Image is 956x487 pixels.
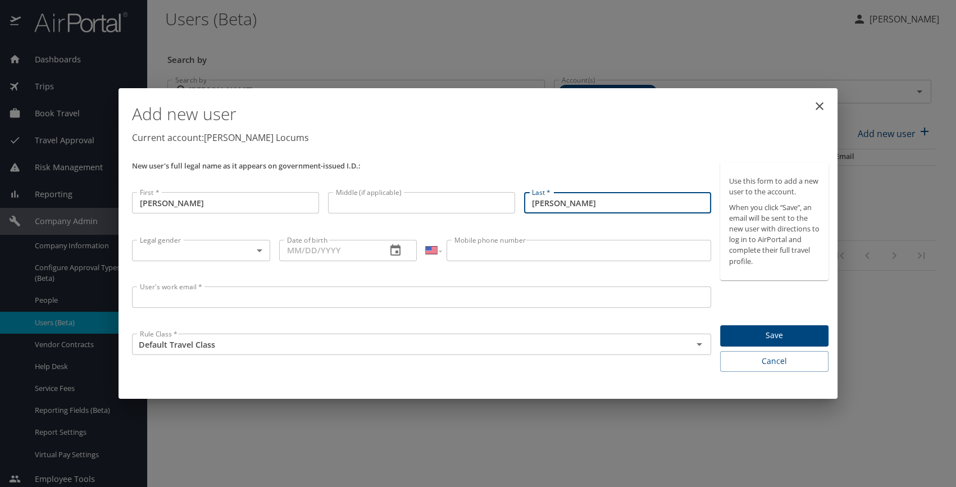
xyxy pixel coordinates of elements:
p: Current account: [PERSON_NAME] Locums [132,131,828,144]
p: New user's full legal name as it appears on government-issued I.D.: [132,162,711,170]
p: Use this form to add a new user to the account. [729,176,820,197]
span: Cancel [729,354,820,368]
input: MM/DD/YYYY [279,240,378,261]
div: ​ [132,240,270,261]
p: When you click “Save”, an email will be sent to the new user with directions to log in to AirPort... [729,202,820,267]
button: Save [720,325,828,347]
span: Save [729,329,820,343]
h1: Add new user [132,97,828,131]
button: Cancel [720,351,828,372]
button: close [806,93,833,120]
button: Open [691,336,707,352]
